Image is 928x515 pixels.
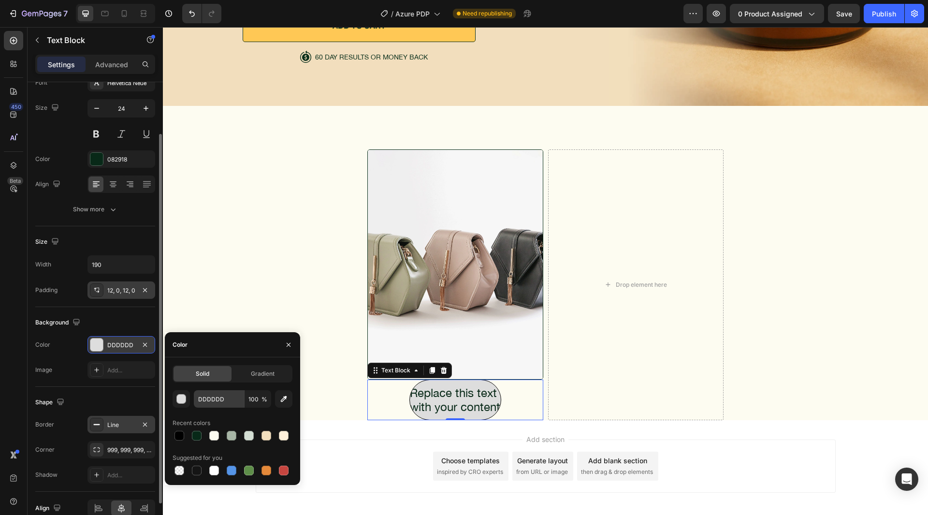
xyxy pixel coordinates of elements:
div: DDDDDD [107,341,135,350]
span: then drag & drop elements [418,441,490,449]
span: inspired by CRO experts [274,441,340,449]
iframe: Design area [163,27,928,515]
button: 7 [4,4,72,23]
div: Helvetica Neue [107,79,153,88]
div: Size [35,102,61,115]
div: Color [173,340,188,349]
div: Shadow [35,471,58,479]
div: Padding [35,286,58,294]
button: 0 product assigned [730,4,824,23]
p: Text Block [47,34,129,46]
span: Solid [196,369,209,378]
div: Background [35,316,82,329]
div: Beta [7,177,23,185]
button: Show more [35,201,155,218]
div: 450 [9,103,23,111]
button: Save [828,4,860,23]
div: Open Intercom Messenger [895,468,918,491]
div: Drop element here [453,254,504,262]
div: Add... [107,471,153,480]
div: Align [35,502,63,515]
div: Line [107,421,135,429]
p: Settings [48,59,75,70]
div: Text Block [217,339,249,348]
div: Show more [73,205,118,214]
p: 7 [63,8,68,19]
div: Recent colors [173,419,210,427]
span: % [261,395,267,404]
div: Add blank section [425,428,484,439]
div: 12, 0, 12, 0 [107,286,135,295]
p: Advanced [95,59,128,70]
button: Publish [864,4,904,23]
span: Add section [360,407,406,417]
div: Shape [35,396,66,409]
div: Font [35,78,47,87]
span: 0 product assigned [738,9,802,19]
span: Need republishing [463,9,512,18]
span: Gradient [251,369,275,378]
div: Color [35,155,50,163]
span: Save [836,10,852,18]
div: Generate layout [354,428,405,439]
div: Width [35,260,51,269]
span: from URL or image [353,441,405,449]
img: image_demo.jpg [204,122,380,353]
div: Suggested for you [173,454,222,462]
div: 999, 999, 999, 999 [107,446,153,455]
input: Auto [88,256,155,273]
div: Size [35,235,61,249]
span: Azure PDP [395,9,430,19]
div: Undo/Redo [182,4,221,23]
div: Color [35,340,50,349]
div: Align [35,178,62,191]
div: Replace this text with your content [246,353,338,393]
span: / [391,9,393,19]
div: Add... [107,366,153,375]
div: Image [35,366,52,374]
div: Border [35,420,54,429]
input: Eg: FFFFFF [194,390,244,408]
div: Publish [872,9,896,19]
div: Corner [35,445,55,454]
div: Choose templates [278,428,337,439]
div: 082918 [107,155,153,164]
